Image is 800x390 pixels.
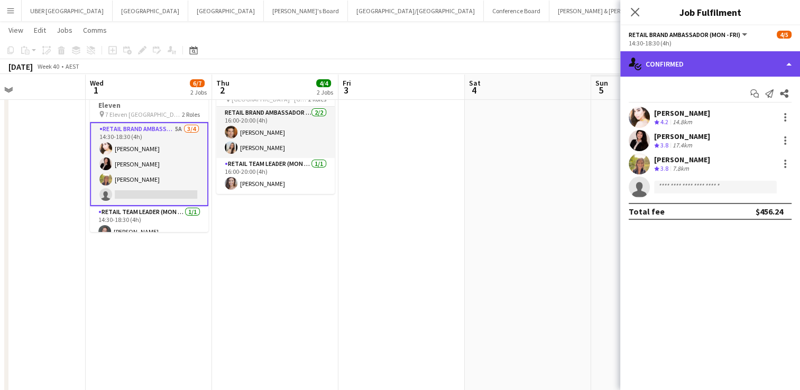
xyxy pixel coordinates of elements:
[8,25,23,35] span: View
[467,84,481,96] span: 4
[216,158,335,194] app-card-role: RETAIL Team Leader (Mon - Fri)1/116:00-20:00 (4h)[PERSON_NAME]
[35,62,61,70] span: Week 40
[113,1,188,21] button: [GEOGRAPHIC_DATA]
[216,70,335,194] app-job-card: 16:00-20:00 (4h)3/3Ultimate Yogurt - Roaming [GEOGRAPHIC_DATA] - [GEOGRAPHIC_DATA]2 RolesRETAIL B...
[620,5,800,19] h3: Job Fulfilment
[654,108,710,118] div: [PERSON_NAME]
[90,91,208,110] h3: MAS + Drink Launch @ 7 Eleven
[216,78,229,88] span: Thu
[317,88,333,96] div: 2 Jobs
[216,107,335,158] app-card-role: RETAIL Brand Ambassador (Mon - Fri)2/216:00-20:00 (4h)[PERSON_NAME][PERSON_NAME]
[670,141,694,150] div: 17.4km
[188,1,264,21] button: [GEOGRAPHIC_DATA]
[90,206,208,242] app-card-role: RETAIL Team Leader (Mon - Fri)1/114:30-18:30 (4h)[PERSON_NAME]
[90,78,104,88] span: Wed
[595,78,608,88] span: Sun
[66,62,79,70] div: AEST
[594,84,608,96] span: 5
[629,39,792,47] div: 14:30-18:30 (4h)
[777,31,792,39] span: 4/5
[756,206,783,217] div: $456.24
[660,118,668,126] span: 4.2
[670,118,694,127] div: 14.8km
[30,23,50,37] a: Edit
[341,84,351,96] span: 3
[660,164,668,172] span: 3.8
[79,23,111,37] a: Comms
[264,1,348,21] button: [PERSON_NAME]'s Board
[484,1,549,21] button: Conference Board
[90,76,208,232] app-job-card: 14:30-18:30 (4h)4/5MAS + Drink Launch @ 7 Eleven 7 Eleven [GEOGRAPHIC_DATA]2 RolesRETAIL Brand Am...
[660,141,668,149] span: 3.8
[215,84,229,96] span: 2
[629,31,749,39] button: RETAIL Brand Ambassador (Mon - Fri)
[8,61,33,72] div: [DATE]
[105,110,182,118] span: 7 Eleven [GEOGRAPHIC_DATA]
[34,25,46,35] span: Edit
[670,164,691,173] div: 7.8km
[190,79,205,87] span: 6/7
[57,25,72,35] span: Jobs
[654,155,710,164] div: [PERSON_NAME]
[549,1,684,21] button: [PERSON_NAME] & [PERSON_NAME]'s Board
[4,23,27,37] a: View
[88,84,104,96] span: 1
[654,132,710,141] div: [PERSON_NAME]
[620,51,800,77] div: Confirmed
[343,78,351,88] span: Fri
[90,122,208,206] app-card-role: RETAIL Brand Ambassador (Mon - Fri)5A3/414:30-18:30 (4h)[PERSON_NAME][PERSON_NAME][PERSON_NAME]
[469,78,481,88] span: Sat
[83,25,107,35] span: Comms
[629,206,665,217] div: Total fee
[629,31,740,39] span: RETAIL Brand Ambassador (Mon - Fri)
[52,23,77,37] a: Jobs
[190,88,207,96] div: 2 Jobs
[22,1,113,21] button: UBER [GEOGRAPHIC_DATA]
[348,1,484,21] button: [GEOGRAPHIC_DATA]/[GEOGRAPHIC_DATA]
[316,79,331,87] span: 4/4
[182,110,200,118] span: 2 Roles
